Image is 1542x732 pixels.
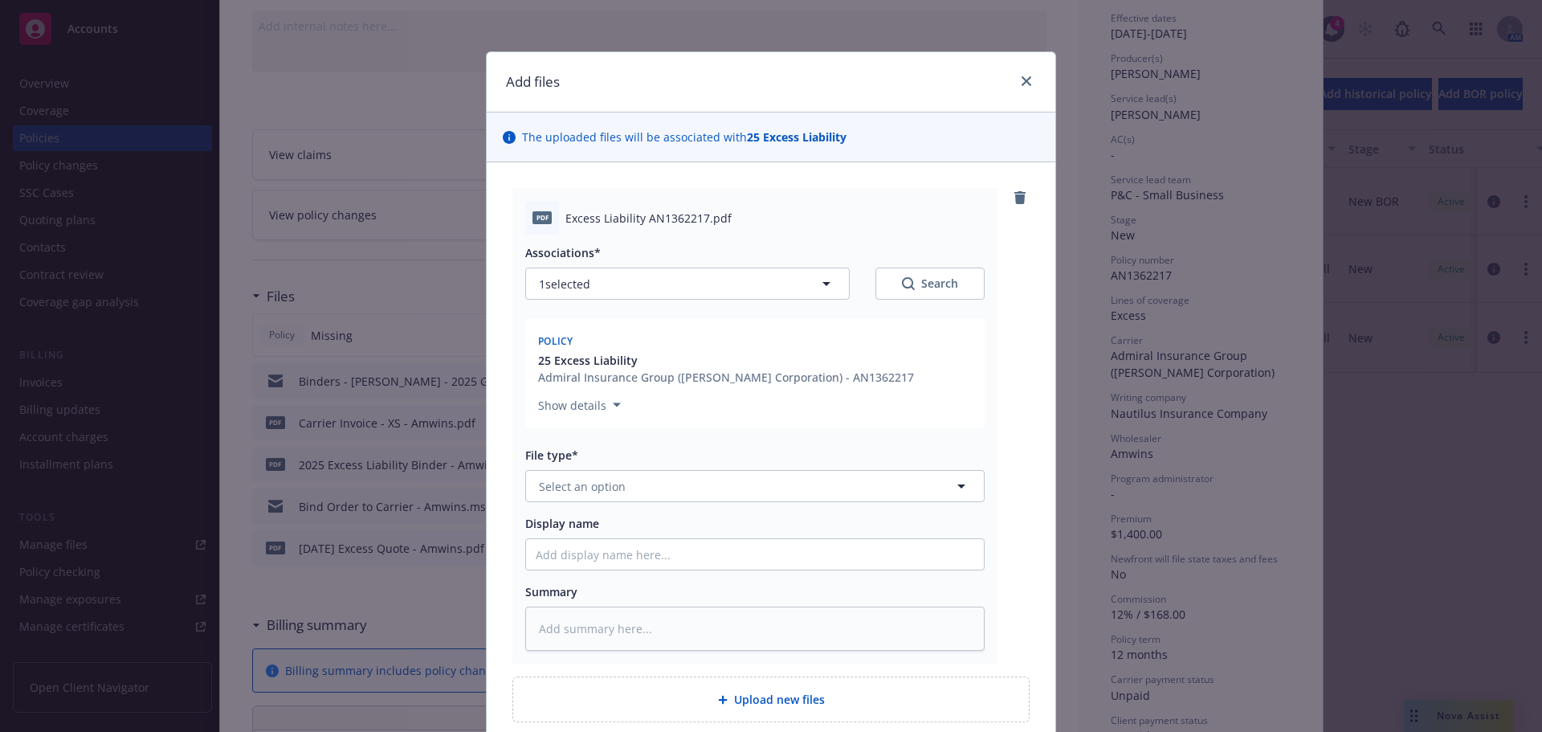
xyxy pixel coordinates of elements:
[538,352,914,369] button: 25 Excess Liability
[532,395,627,415] button: Show details
[525,584,577,599] span: Summary
[525,448,578,463] span: File type*
[538,334,573,348] span: Policy
[526,539,984,570] input: Add display name here...
[525,470,985,502] button: Select an option
[538,352,638,369] span: 25 Excess Liability
[538,369,914,386] div: Admiral Insurance Group ([PERSON_NAME] Corporation) - AN1362217
[525,516,599,531] span: Display name
[539,478,626,495] span: Select an option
